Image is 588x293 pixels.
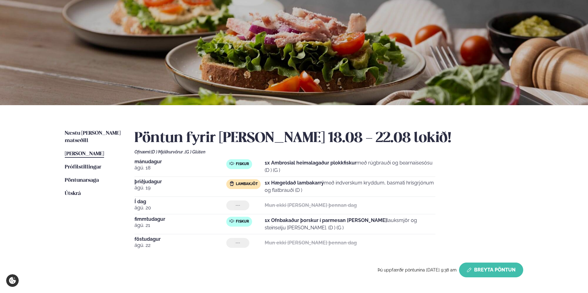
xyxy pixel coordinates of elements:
span: ágú. 21 [134,222,226,229]
img: Lamb.svg [229,181,234,186]
span: Næstu [PERSON_NAME] matseðill [65,131,121,143]
span: --- [236,203,240,208]
span: --- [236,240,240,245]
p: með indverskum kryddum, basmati hrísgrjónum og flatbrauði (D ) [265,179,435,194]
a: Cookie settings [6,274,19,287]
span: þriðjudagur [134,179,226,184]
p: með rúgbrauði og bearnaisesósu (D ) (G ) [265,159,435,174]
span: Pöntunarsaga [65,178,99,183]
span: mánudagur [134,159,226,164]
span: (D ) Mjólkurvörur , [151,149,185,154]
a: Útskrá [65,190,81,197]
a: Næstu [PERSON_NAME] matseðill [65,130,122,145]
span: Lambakjöt [236,182,258,187]
span: Fiskur [236,219,249,224]
a: [PERSON_NAME] [65,150,104,158]
span: ágú. 22 [134,242,226,249]
a: Pöntunarsaga [65,177,99,184]
strong: 1x Ofnbakaður þorskur í parmesan [PERSON_NAME] [265,217,387,223]
span: [PERSON_NAME] [65,151,104,156]
span: Fiskur [236,162,249,167]
span: ágú. 18 [134,164,226,172]
div: Ofnæmi: [134,149,523,154]
img: fish.svg [229,219,234,224]
span: Prófílstillingar [65,164,101,170]
h2: Pöntun fyrir [PERSON_NAME] 18.08 - 22.08 lokið! [134,130,523,147]
p: lauksmjör og steinselju [PERSON_NAME]. (D ) (G ) [265,217,435,232]
span: fimmtudagur [134,217,226,222]
strong: Mun ekki [PERSON_NAME] þennan dag [265,202,357,208]
span: ágú. 20 [134,204,226,212]
span: föstudagur [134,237,226,242]
span: Í dag [134,199,226,204]
strong: Mun ekki [PERSON_NAME] þennan dag [265,240,357,246]
a: Prófílstillingar [65,164,101,171]
strong: 1x Hægeldað lambakarrý [265,180,324,186]
button: Breyta Pöntun [459,263,523,277]
span: (G ) Glúten [185,149,205,154]
span: Útskrá [65,191,81,196]
span: Þú uppfærðir pöntunina [DATE] 9:38 am [378,267,457,272]
img: fish.svg [229,161,234,166]
span: ágú. 19 [134,184,226,192]
strong: 1x Ambrosial heimalagaður plokkfiskur [265,160,356,166]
